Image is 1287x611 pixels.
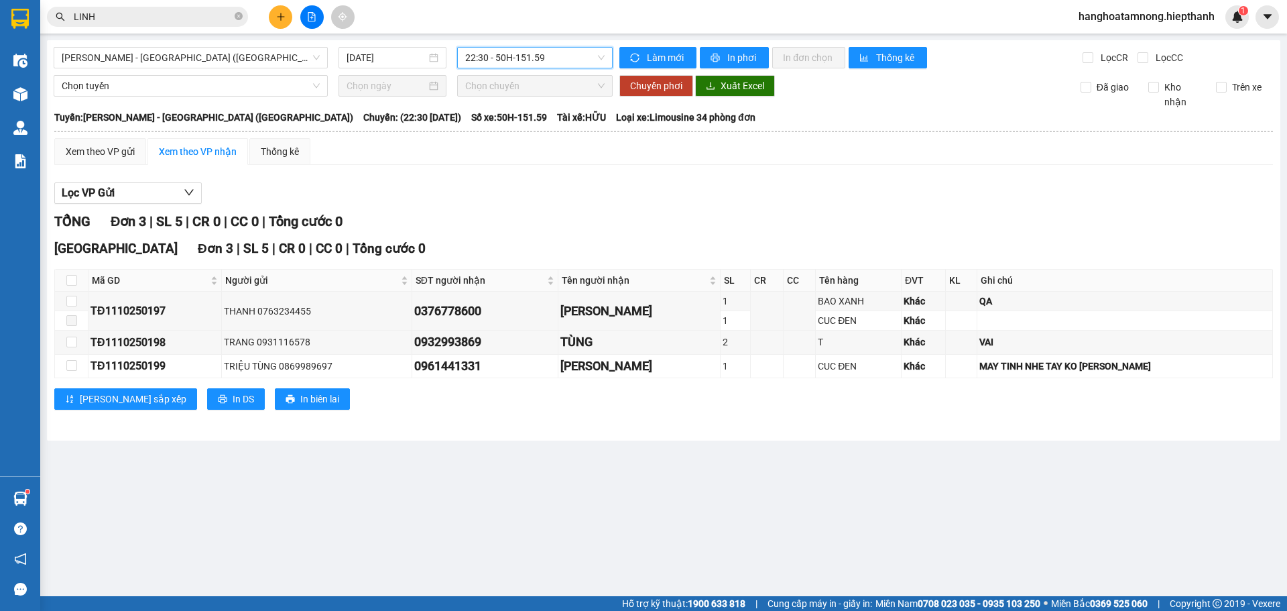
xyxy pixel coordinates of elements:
[80,392,186,406] span: [PERSON_NAME] sắp xếp
[54,112,353,123] b: Tuyến: [PERSON_NAME] - [GEOGRAPHIC_DATA] ([GEOGRAPHIC_DATA])
[616,110,755,125] span: Loại xe: Limousine 34 phòng đơn
[818,359,899,374] div: CUC ĐEN
[849,47,927,68] button: bar-chartThống kê
[186,213,189,229] span: |
[363,110,461,125] span: Chuyến: (22:30 [DATE])
[946,270,977,292] th: KL
[904,359,943,374] div: Khác
[560,357,718,376] div: [PERSON_NAME]
[723,359,748,374] div: 1
[338,12,347,21] span: aim
[784,270,816,292] th: CC
[307,12,316,21] span: file-add
[286,394,295,405] span: printer
[711,53,722,64] span: printer
[414,333,556,351] div: 0932993869
[272,241,275,256] span: |
[414,302,556,321] div: 0376778600
[412,331,558,354] td: 0932993869
[1090,598,1148,609] strong: 0369 525 060
[88,355,222,378] td: TĐ1110250199
[1262,11,1274,23] span: caret-down
[224,335,410,349] div: TRANG 0931116578
[14,583,27,596] span: message
[723,313,748,328] div: 1
[876,50,916,65] span: Thống kê
[13,54,27,68] img: warehouse-icon
[218,394,227,405] span: printer
[14,522,27,535] span: question-circle
[25,490,29,494] sup: 1
[768,596,872,611] span: Cung cấp máy in - giấy in:
[198,241,233,256] span: Đơn 3
[62,76,320,96] span: Chọn tuyến
[723,294,748,309] div: 1
[695,75,775,97] button: downloadXuất Excel
[918,598,1040,609] strong: 0708 023 035 - 0935 103 250
[231,213,259,229] span: CC 0
[1239,6,1248,15] sup: 1
[1241,6,1245,15] span: 1
[977,270,1273,292] th: Ghi chú
[751,270,784,292] th: CR
[1044,601,1048,606] span: ⚪️
[353,241,426,256] span: Tổng cước 0
[90,357,219,374] div: TĐ1110250199
[88,331,222,354] td: TĐ1110250198
[156,213,182,229] span: SL 5
[562,273,707,288] span: Tên người nhận
[235,12,243,20] span: close-circle
[465,48,605,68] span: 22:30 - 50H-151.59
[904,294,943,309] div: Khác
[560,333,718,351] div: TÙNG
[54,182,202,204] button: Lọc VP Gửi
[721,270,751,292] th: SL
[622,596,745,611] span: Hỗ trợ kỹ thuật:
[979,335,1270,349] div: VAI
[13,154,27,168] img: solution-icon
[300,5,324,29] button: file-add
[243,241,269,256] span: SL 5
[902,270,946,292] th: ĐVT
[1159,80,1206,109] span: Kho nhận
[721,78,764,93] span: Xuất Excel
[207,388,265,410] button: printerIn DS
[346,241,349,256] span: |
[1213,599,1222,608] span: copyright
[224,359,410,374] div: TRIỆU TÙNG 0869989697
[979,359,1270,374] div: MAY TINH NHE TAY KO [PERSON_NAME]
[818,313,899,328] div: CUC ĐEN
[66,144,135,159] div: Xem theo VP gửi
[261,144,299,159] div: Thống kê
[558,355,721,378] td: TRIỆU NGHĨA
[727,50,758,65] span: In phơi
[619,47,696,68] button: syncLàm mới
[755,596,757,611] span: |
[74,9,232,24] input: Tìm tên, số ĐT hoặc mã đơn
[471,110,547,125] span: Số xe: 50H-151.59
[300,392,339,406] span: In biên lai
[347,50,426,65] input: 11/10/2025
[1095,50,1130,65] span: Lọc CR
[192,213,221,229] span: CR 0
[557,110,606,125] span: Tài xế: HỮU
[1231,11,1243,23] img: icon-new-feature
[700,47,769,68] button: printerIn phơi
[65,394,74,405] span: sort-ascending
[1255,5,1279,29] button: caret-down
[859,53,871,64] span: bar-chart
[416,273,544,288] span: SĐT người nhận
[13,87,27,101] img: warehouse-icon
[331,5,355,29] button: aim
[688,598,745,609] strong: 1900 633 818
[90,302,219,319] div: TĐ1110250197
[706,81,715,92] span: download
[237,241,240,256] span: |
[279,241,306,256] span: CR 0
[54,241,178,256] span: [GEOGRAPHIC_DATA]
[412,292,558,331] td: 0376778600
[904,335,943,349] div: Khác
[88,292,222,331] td: TĐ1110250197
[13,121,27,135] img: warehouse-icon
[558,331,721,354] td: TÙNG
